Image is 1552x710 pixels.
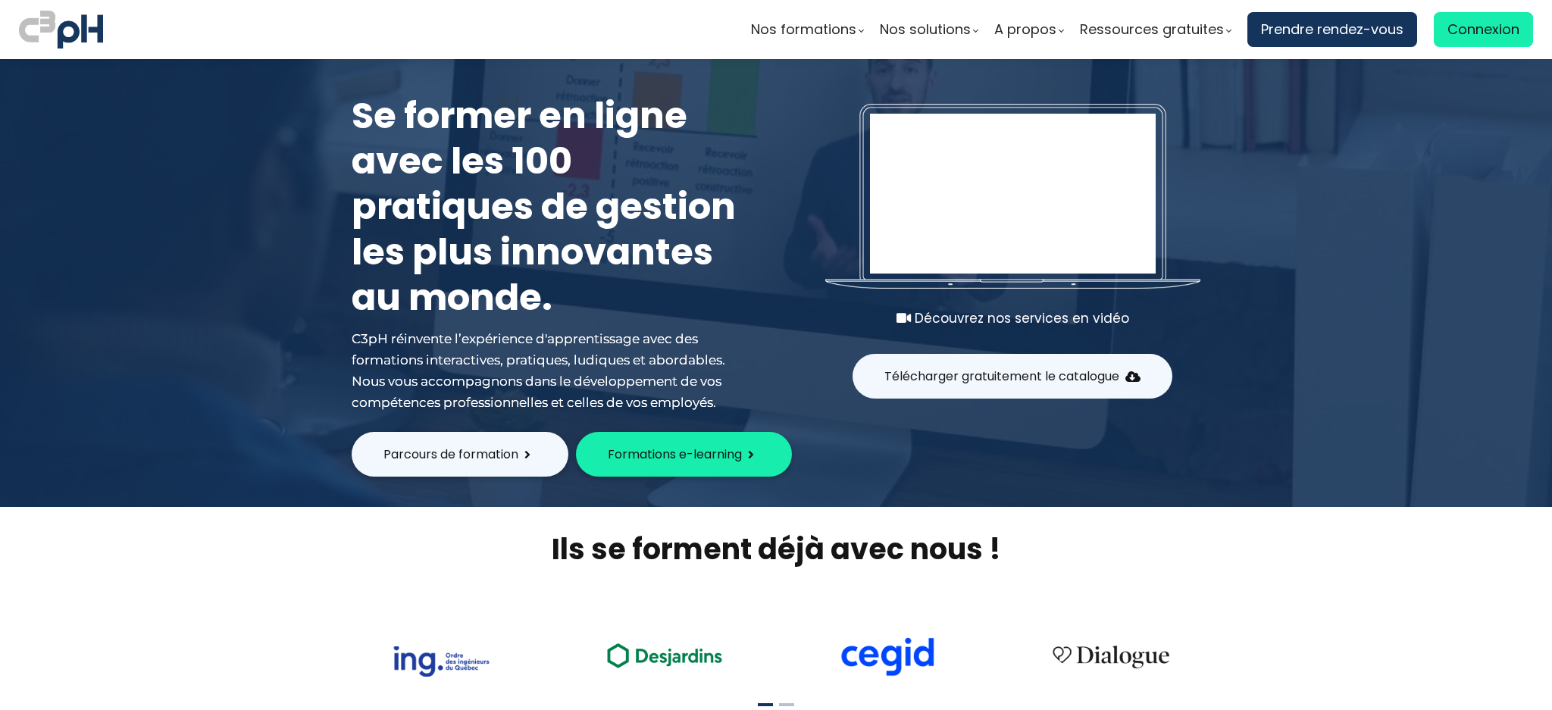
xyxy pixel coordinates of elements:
[880,18,971,41] span: Nos solutions
[576,432,792,477] button: Formations e-learning
[994,18,1056,41] span: A propos
[853,354,1172,399] button: Télécharger gratuitement le catalogue
[608,445,742,464] span: Formations e-learning
[839,637,936,677] img: cdf238afa6e766054af0b3fe9d0794df.png
[352,432,568,477] button: Parcours de formation
[1080,18,1224,41] span: Ressources gratuites
[1247,12,1417,47] a: Prendre rendez-vous
[1447,18,1519,41] span: Connexion
[751,18,856,41] span: Nos formations
[393,646,490,677] img: 73f878ca33ad2a469052bbe3fa4fd140.png
[884,367,1119,386] span: Télécharger gratuitement le catalogue
[825,308,1200,329] div: Découvrez nos services en vidéo
[1434,12,1533,47] a: Connexion
[596,634,733,676] img: ea49a208ccc4d6e7deb170dc1c457f3b.png
[333,530,1219,568] h2: Ils se forment déjà avec nous !
[352,328,746,413] div: C3pH réinvente l’expérience d'apprentissage avec des formations interactives, pratiques, ludiques...
[1043,636,1179,677] img: 4cbfeea6ce3138713587aabb8dcf64fe.png
[352,93,746,321] h1: Se former en ligne avec les 100 pratiques de gestion les plus innovantes au monde.
[1261,18,1403,41] span: Prendre rendez-vous
[383,445,518,464] span: Parcours de formation
[19,8,103,52] img: logo C3PH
